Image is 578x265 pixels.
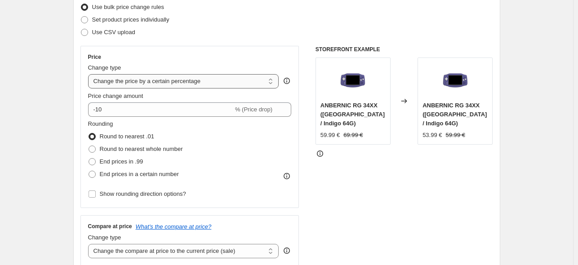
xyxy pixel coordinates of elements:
span: End prices in a certain number [100,171,179,177]
span: Round to nearest .01 [100,133,154,140]
span: % (Price drop) [235,106,272,113]
span: Change type [88,234,121,241]
span: Show rounding direction options? [100,190,186,197]
div: help [282,76,291,85]
input: -15 [88,102,233,117]
span: Set product prices individually [92,16,169,23]
span: Change type [88,64,121,71]
div: 53.99 € [422,131,442,140]
h3: Compare at price [88,223,132,230]
span: Use CSV upload [92,29,135,35]
h3: Price [88,53,101,61]
span: ANBERNIC RG 34XX ([GEOGRAPHIC_DATA] / Indigo 64G) [422,102,487,127]
img: RG34XX_536136c4-deaf-4180-9c74-d680502ae5fb_80x.png [437,62,473,98]
span: Rounding [88,120,113,127]
button: What's the compare at price? [136,223,212,230]
span: Price change amount [88,93,143,99]
span: Round to nearest whole number [100,146,183,152]
strike: 69.99 € [343,131,363,140]
strike: 59.99 € [446,131,465,140]
div: help [282,246,291,255]
div: 59.99 € [320,131,340,140]
span: ANBERNIC RG 34XX ([GEOGRAPHIC_DATA] / Indigo 64G) [320,102,385,127]
h6: STOREFRONT EXAMPLE [316,46,493,53]
img: RG34XX_536136c4-deaf-4180-9c74-d680502ae5fb_80x.png [335,62,371,98]
span: End prices in .99 [100,158,143,165]
span: Use bulk price change rules [92,4,164,10]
